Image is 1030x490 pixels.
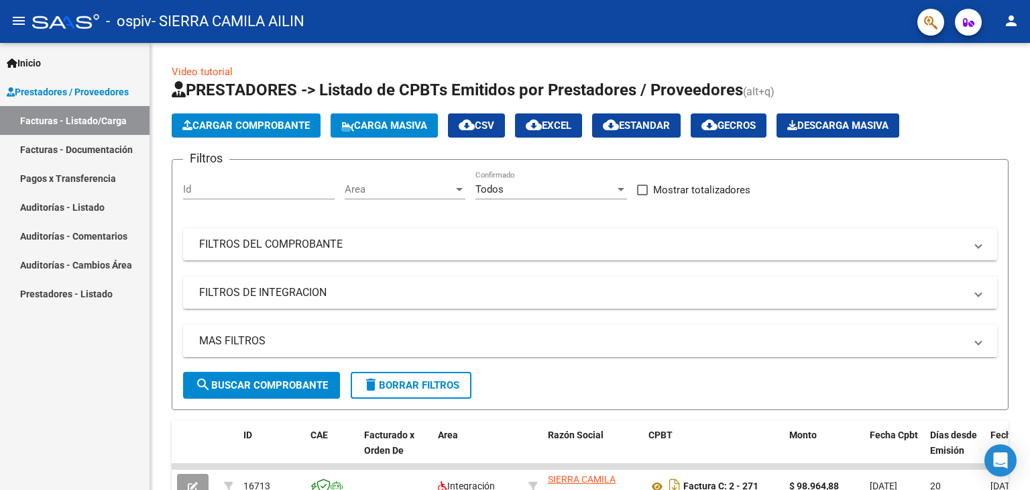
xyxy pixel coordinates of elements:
button: Descarga Masiva [777,113,899,138]
span: Facturado x Orden De [364,430,414,456]
datatable-header-cell: ID [238,421,305,480]
span: EXCEL [526,119,571,132]
mat-icon: cloud_download [701,117,718,133]
span: Area [438,430,458,440]
mat-expansion-panel-header: MAS FILTROS [183,325,997,357]
mat-panel-title: MAS FILTROS [199,334,965,348]
datatable-header-cell: Días desde Emisión [925,421,985,480]
datatable-header-cell: Fecha Cpbt [864,421,925,480]
button: Cargar Comprobante [172,113,321,138]
span: Razón Social [548,430,604,440]
button: EXCEL [515,113,582,138]
span: Fecha Recibido [990,430,1028,456]
span: Prestadores / Proveedores [7,85,129,99]
mat-expansion-panel-header: FILTROS DE INTEGRACION [183,277,997,309]
button: Gecros [691,113,766,138]
a: Video tutorial [172,66,233,78]
span: Estandar [603,119,670,132]
span: CPBT [648,430,673,440]
span: Monto [789,430,817,440]
span: - ospiv [106,7,152,36]
span: Fecha Cpbt [870,430,918,440]
span: Area [345,183,453,195]
datatable-header-cell: Area [433,421,523,480]
mat-icon: menu [11,13,27,29]
button: Buscar Comprobante [183,372,340,399]
span: ID [243,430,252,440]
span: CAE [310,430,328,440]
datatable-header-cell: CPBT [643,421,784,480]
datatable-header-cell: CAE [305,421,359,480]
button: Estandar [592,113,681,138]
mat-panel-title: FILTROS DEL COMPROBANTE [199,237,965,252]
app-download-masive: Descarga masiva de comprobantes (adjuntos) [777,113,899,138]
span: Días desde Emisión [930,430,977,456]
mat-icon: cloud_download [459,117,475,133]
span: Gecros [701,119,756,132]
mat-icon: person [1003,13,1019,29]
span: CSV [459,119,494,132]
mat-icon: cloud_download [603,117,619,133]
span: - SIERRA CAMILA AILIN [152,7,304,36]
span: Borrar Filtros [363,379,459,391]
mat-expansion-panel-header: FILTROS DEL COMPROBANTE [183,228,997,260]
mat-icon: cloud_download [526,117,542,133]
span: Carga Masiva [341,119,427,132]
span: (alt+q) [743,85,775,98]
button: CSV [448,113,505,138]
button: Borrar Filtros [351,372,471,399]
datatable-header-cell: Facturado x Orden De [359,421,433,480]
span: Mostrar totalizadores [653,182,750,198]
datatable-header-cell: Monto [784,421,864,480]
h3: Filtros [183,149,229,168]
span: Cargar Comprobante [182,119,310,132]
span: Buscar Comprobante [195,379,328,391]
datatable-header-cell: Razón Social [542,421,643,480]
div: Open Intercom Messenger [984,444,1017,477]
mat-icon: search [195,377,211,393]
button: Carga Masiva [331,113,438,138]
span: PRESTADORES -> Listado de CPBTs Emitidos por Prestadores / Proveedores [172,81,743,99]
mat-icon: delete [363,377,379,393]
span: Inicio [7,56,41,70]
span: Todos [475,183,504,195]
mat-panel-title: FILTROS DE INTEGRACION [199,285,965,300]
span: Descarga Masiva [787,119,889,132]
